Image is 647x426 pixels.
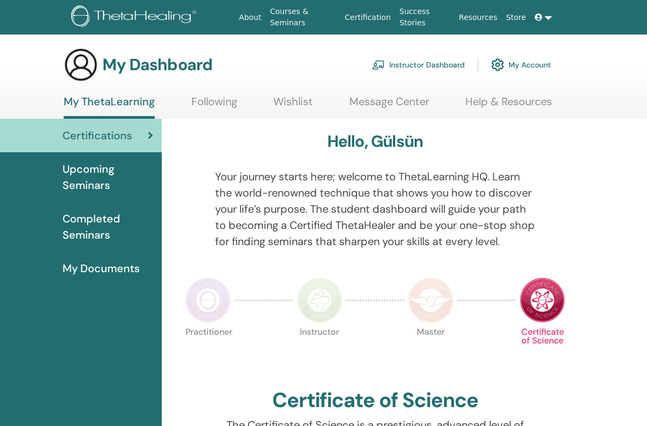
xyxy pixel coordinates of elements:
img: generic-user-icon.jpg [64,48,98,82]
h3: My Dashboard [102,55,212,75]
span: Completed Seminars [63,211,153,243]
span: My Documents [63,260,140,276]
img: logo.png [71,5,200,30]
p: Instructor [297,328,342,373]
a: Success Stories [395,2,455,33]
a: My Account [491,53,551,77]
a: Help & Resources [465,95,552,116]
h2: Certificate of Science [272,388,478,413]
a: Wishlist [273,95,313,116]
img: Certificate of Science [520,278,565,323]
a: Message Center [349,95,429,116]
h3: Hello, Gülsün [327,132,424,151]
a: Courses & Seminars [266,2,341,33]
span: Upcoming Seminars [63,161,153,193]
img: Master [408,278,453,323]
p: Your journey starts here; welcome to ThetaLearning HQ. Learn the world-renowned technique that sh... [215,168,536,249]
a: Instructor Dashboard [372,53,465,77]
img: Practitioner [185,278,231,323]
a: My ThetaLearning [64,95,155,119]
p: Master [408,328,453,373]
img: Instructor [297,278,342,323]
p: Practitioner [185,328,231,373]
a: Certification [340,8,395,28]
img: chalkboard-teacher.svg [372,60,385,70]
a: Following [191,95,237,116]
img: cog.svg [491,56,504,74]
span: Certifications [63,127,132,144]
a: About [235,8,265,28]
a: Resources [455,8,502,28]
p: Certificate of Science [520,328,565,373]
a: Store [502,8,531,28]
